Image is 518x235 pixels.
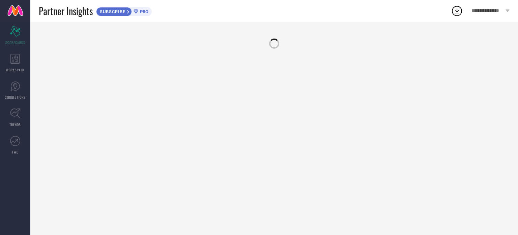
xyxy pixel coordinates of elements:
span: FWD [12,149,19,155]
span: SCORECARDS [5,40,25,45]
span: PRO [138,9,148,14]
span: Partner Insights [39,4,93,18]
a: SUBSCRIBEPRO [96,5,152,16]
span: WORKSPACE [6,67,25,72]
span: TRENDS [9,122,21,127]
div: Open download list [451,5,463,17]
span: SUBSCRIBE [96,9,127,14]
span: SUGGESTIONS [5,95,26,100]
